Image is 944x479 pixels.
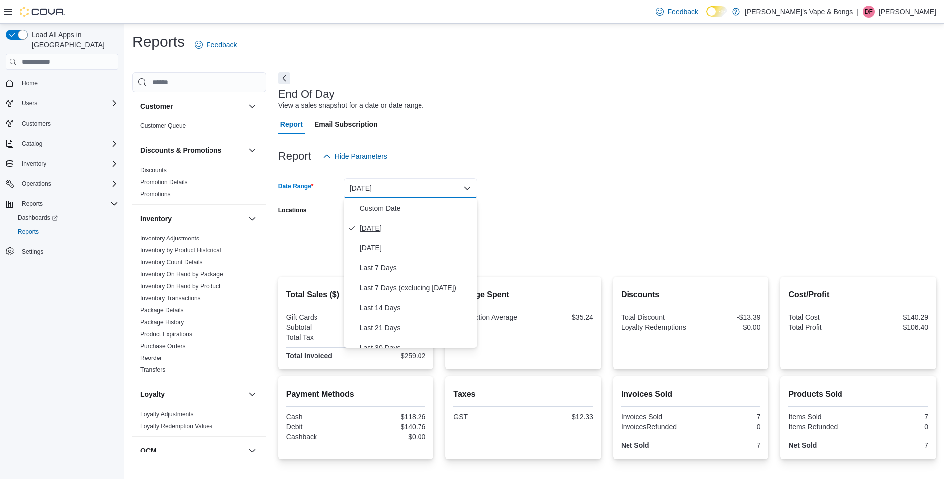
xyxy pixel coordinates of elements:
h3: Loyalty [140,389,165,399]
span: Inventory Count Details [140,258,203,266]
button: Inventory [140,214,244,224]
h3: Customer [140,101,173,111]
button: Users [18,97,41,109]
div: Total Discount [621,313,689,321]
strong: Total Invoiced [286,352,332,359]
span: Promotion Details [140,178,188,186]
p: [PERSON_NAME] [879,6,936,18]
a: Reports [14,226,43,238]
span: Inventory [22,160,46,168]
span: Users [18,97,118,109]
nav: Complex example [6,72,118,285]
div: Transaction Average [453,313,521,321]
button: Hide Parameters [319,146,391,166]
a: Purchase Orders [140,343,186,350]
strong: Net Sold [788,441,817,449]
h3: Inventory [140,214,172,224]
a: Inventory On Hand by Product [140,283,220,290]
span: Operations [18,178,118,190]
a: Product Expirations [140,331,192,338]
a: Inventory Transactions [140,295,201,302]
div: Invoices Sold [621,413,689,421]
h3: OCM [140,446,157,456]
label: Date Range [278,182,314,190]
span: Last 7 Days (excluding [DATE]) [360,282,473,294]
div: $12.33 [525,413,593,421]
span: Catalog [18,138,118,150]
div: Gift Cards [286,313,354,321]
button: Operations [18,178,55,190]
a: Inventory Count Details [140,259,203,266]
a: Package Details [140,307,184,314]
span: Settings [18,245,118,258]
button: Next [278,72,290,84]
div: 7 [693,441,760,449]
a: Promotions [140,191,171,198]
div: $140.29 [860,313,928,321]
h1: Reports [132,32,185,52]
span: Inventory On Hand by Product [140,282,220,290]
button: Inventory [246,213,258,225]
div: Inventory [132,233,266,380]
span: Home [22,79,38,87]
span: Inventory by Product Historical [140,246,221,254]
button: Catalog [18,138,46,150]
div: Debit [286,423,354,431]
span: Last 7 Days [360,262,473,274]
span: [DATE] [360,222,473,234]
button: Customer [246,100,258,112]
button: Loyalty [246,388,258,400]
button: Customers [2,116,122,130]
button: Users [2,96,122,110]
h2: Taxes [453,388,593,400]
span: Dashboards [14,212,118,224]
span: Inventory [18,158,118,170]
button: Reports [18,198,47,210]
button: Reports [10,225,122,239]
div: $140.76 [358,423,425,431]
span: Inventory On Hand by Package [140,270,223,278]
h2: Discounts [621,289,761,301]
span: Hide Parameters [335,151,387,161]
span: Feedback [668,7,698,17]
div: Cashback [286,433,354,441]
div: 0 [693,423,760,431]
button: Customer [140,101,244,111]
a: Settings [18,246,47,258]
div: Total Cost [788,313,856,321]
a: Dashboards [14,212,62,224]
span: Custom Date [360,202,473,214]
span: Package Details [140,306,184,314]
p: | [857,6,859,18]
span: Package History [140,318,184,326]
a: Inventory Adjustments [140,235,199,242]
span: Inventory Adjustments [140,235,199,242]
button: Discounts & Promotions [246,144,258,156]
a: Dashboards [10,211,122,225]
button: Discounts & Promotions [140,145,244,155]
a: Customer Queue [140,122,186,129]
span: Reports [18,198,118,210]
span: Product Expirations [140,330,192,338]
span: Customers [22,120,51,128]
div: Items Sold [788,413,856,421]
button: OCM [140,446,244,456]
button: Reports [2,197,122,211]
div: Total Tax [286,333,354,341]
button: Inventory [2,157,122,171]
div: Loyalty [132,408,266,436]
button: Operations [2,177,122,191]
a: Feedback [652,2,702,22]
h2: Invoices Sold [621,388,761,400]
span: Customer Queue [140,122,186,130]
h3: Discounts & Promotions [140,145,221,155]
div: Select listbox [344,198,477,348]
div: 0 [860,423,928,431]
span: Email Subscription [315,115,378,134]
span: Discounts [140,166,167,174]
a: Home [18,77,42,89]
div: Dawna Fuller [863,6,875,18]
h3: End Of Day [278,88,335,100]
h2: Products Sold [788,388,928,400]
